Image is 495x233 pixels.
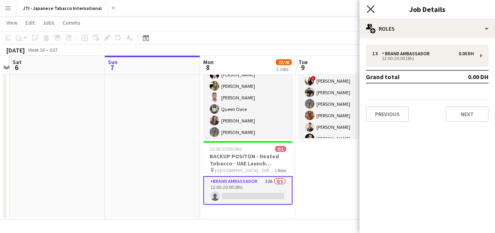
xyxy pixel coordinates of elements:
[203,176,293,205] app-card-role: Brand Ambassador32A0/112:00-20:00 (8h)
[6,46,25,54] div: [DATE]
[372,56,474,60] div: 12:00-20:00 (8h)
[372,51,382,56] div: 1 x
[299,58,308,66] span: Tue
[382,51,433,56] div: Brand Ambassador
[275,167,286,173] span: 1 Role
[16,0,108,16] button: JTI - Japanese Tabacco International
[442,70,489,83] td: 0.00 DH
[210,146,242,152] span: 12:00-20:00 (8h)
[275,146,286,152] span: 0/1
[59,17,84,28] a: Comms
[202,63,214,72] span: 8
[6,19,18,26] span: View
[39,17,58,28] a: Jobs
[3,17,21,28] a: View
[276,66,291,72] div: 2 Jobs
[49,47,58,53] div: GST
[359,4,495,14] h3: Job Details
[43,19,55,26] span: Jobs
[299,20,388,138] app-job-card: 10:00-18:00 (8h)22/25Ploom Activation Training - UAE Launch Program Sofitel - Palm Jumeirah3 Role...
[13,58,22,66] span: Sat
[203,58,214,66] span: Mon
[203,153,293,167] h3: BACKUP POSITON - Heated Tobacco - UAE Launch Program
[276,59,292,65] span: 22/26
[459,51,474,56] div: 0.00 DH
[359,19,495,38] div: Roles
[311,76,316,81] span: !
[203,20,293,138] app-job-card: 10:00-18:00 (8h)22/25Ploom Activation Training - UAE Launch Program Sofitel - Palm Jumeirah3 Role...
[108,58,118,66] span: Sun
[297,63,308,72] span: 9
[215,167,275,173] span: [GEOGRAPHIC_DATA] - Different locations
[26,19,35,26] span: Edit
[63,19,81,26] span: Comms
[366,70,442,83] td: Grand total
[446,106,489,122] button: Next
[107,63,118,72] span: 7
[366,106,409,122] button: Previous
[12,63,22,72] span: 6
[203,141,293,205] app-job-card: 12:00-20:00 (8h)0/1BACKUP POSITON - Heated Tobacco - UAE Launch Program [GEOGRAPHIC_DATA] - Diffe...
[26,47,46,53] span: Week 36
[22,17,38,28] a: Edit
